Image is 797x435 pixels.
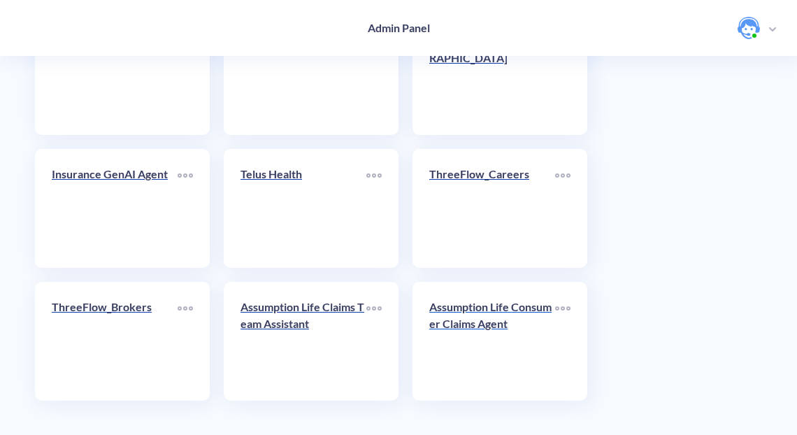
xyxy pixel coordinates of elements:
p: Assumption Life Claims Team Assistant [240,299,366,332]
p: Telus Health [240,166,366,183]
a: ThreeFlow_Careers [429,166,555,251]
p: ThreeFlow_Brokers [52,299,178,315]
p: ThreeFlow_Careers [429,166,555,183]
p: Insurance GenAI Agent [52,166,178,183]
button: user photo [731,15,783,41]
a: FNA - Farmers of [GEOGRAPHIC_DATA] [429,33,555,118]
p: Assumption Life Consumer Claims Agent [429,299,555,332]
a: ThreeFlow_Brokers [52,299,178,384]
h4: Admin Panel [368,21,430,34]
a: TD Bank [52,33,178,118]
a: Assumption Life Claims Team Assistant [240,299,366,384]
a: Insurance GenAI Agent [52,166,178,251]
a: Assumption Life Consumer Claims Agent [429,299,555,384]
a: FNA Law Firm [240,33,366,118]
a: Telus Health [240,166,366,251]
img: user photo [738,17,760,39]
